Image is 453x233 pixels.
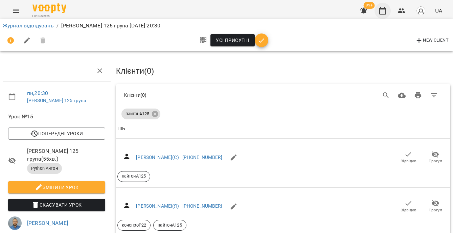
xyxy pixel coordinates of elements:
span: New Client [415,37,449,45]
span: Python Антон [27,165,62,171]
span: For Business [32,14,66,18]
button: Прогул [422,197,449,216]
p: [PERSON_NAME] 125 група [DATE] 20:30 [61,22,160,30]
span: пайтонА125 [121,111,153,117]
span: ПІБ [117,125,449,133]
button: Завантажити CSV [394,87,410,103]
a: [PERSON_NAME](Я) [136,203,179,209]
span: конспроР22 [118,222,150,228]
span: пайтонА125 [154,222,186,228]
button: Відвідав [395,197,422,216]
a: пн , 20:30 [27,90,48,96]
span: Змінити урок [14,183,100,191]
span: Скасувати Урок [14,201,100,209]
button: Menu [8,3,24,19]
button: Змінити урок [8,181,105,193]
div: Table Toolbar [116,84,450,106]
span: Попередні уроки [14,130,100,138]
span: Відвідав [401,207,416,213]
button: Усі присутні [210,34,255,46]
img: avatar_s.png [416,6,426,16]
a: [PHONE_NUMBER] [182,155,222,160]
span: Урок №15 [8,113,105,121]
a: [PERSON_NAME](С) [136,155,179,160]
a: Журнал відвідувань [3,22,54,29]
img: Voopty Logo [32,3,66,13]
button: New Client [413,35,450,46]
div: Клієнти ( 0 ) [124,92,262,98]
button: Скасувати Урок [8,199,105,211]
button: UA [432,4,445,17]
li: / [56,22,59,30]
button: Search [378,87,394,103]
img: 2a5fecbf94ce3b4251e242cbcf70f9d8.jpg [8,216,22,230]
span: 99+ [364,2,375,9]
a: [PHONE_NUMBER] [182,203,222,209]
a: [PERSON_NAME] [27,220,68,226]
span: Відвідав [401,158,416,164]
span: Прогул [429,158,442,164]
button: Попередні уроки [8,127,105,140]
span: Усі присутні [216,36,249,44]
span: [PERSON_NAME] 125 група ( 55 хв. ) [27,147,105,163]
button: Друк [410,87,426,103]
button: Відвідав [395,148,422,167]
span: Прогул [429,207,442,213]
div: Sort [117,125,125,133]
div: пайтонА125 [121,109,160,119]
div: ПІБ [117,125,125,133]
button: Фільтр [426,87,442,103]
a: [PERSON_NAME] 125 група [27,98,86,103]
button: Прогул [422,148,449,167]
span: пайтонА125 [118,173,150,179]
nav: breadcrumb [3,22,450,30]
span: UA [435,7,442,14]
h3: Клієнти ( 0 ) [116,67,450,75]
